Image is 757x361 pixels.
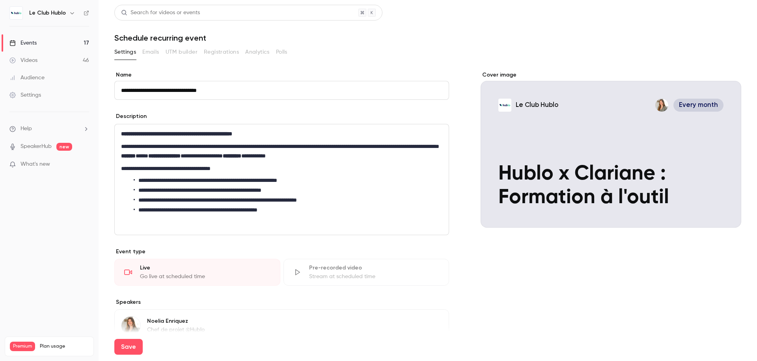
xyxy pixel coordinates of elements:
button: Settings [114,46,136,58]
span: UTM builder [166,48,198,56]
li: help-dropdown-opener [9,125,89,133]
div: Pre-recorded video [309,264,440,272]
span: Premium [10,342,35,351]
label: Description [114,112,147,120]
span: Registrations [204,48,239,56]
div: Events [9,39,37,47]
p: Speakers [114,298,449,306]
h1: Schedule recurring event [114,33,741,43]
span: Emails [142,48,159,56]
span: Help [21,125,32,133]
img: Noelia Enriquez [121,316,140,335]
span: Polls [276,48,287,56]
div: Audience [9,74,45,82]
a: SpeakerHub [21,142,52,151]
span: What's new [21,160,50,168]
h6: Le Club Hublo [29,9,66,17]
div: LiveGo live at scheduled time [114,259,280,286]
section: description [114,124,449,235]
div: Search for videos or events [121,9,200,17]
div: Settings [9,91,41,99]
div: Videos [9,56,37,64]
p: Event type [114,248,449,256]
button: Save [114,339,143,355]
div: editor [115,124,449,235]
iframe: Noticeable Trigger [80,161,89,168]
label: Cover image [481,71,741,79]
label: Name [114,71,449,79]
div: Live [140,264,270,272]
div: Noelia EnriquezNoelia EnriquezChef de projet @Hublo [114,309,449,342]
span: Analytics [245,48,270,56]
div: Stream at scheduled time [309,273,440,281]
span: new [56,143,72,151]
div: Go live at scheduled time [140,273,270,281]
span: Plan usage [40,343,89,350]
p: Noelia Enriquez [147,317,205,325]
section: Cover image [481,71,741,228]
div: Pre-recorded videoStream at scheduled time [283,259,449,286]
img: Le Club Hublo [10,7,22,19]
